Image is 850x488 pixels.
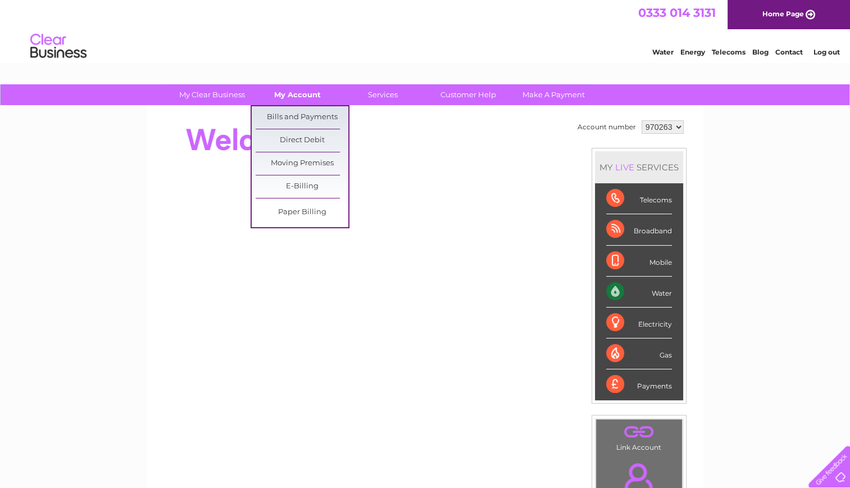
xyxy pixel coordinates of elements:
a: E-Billing [256,175,348,198]
a: Moving Premises [256,152,348,175]
a: Bills and Payments [256,106,348,129]
a: Customer Help [422,84,515,105]
a: Telecoms [712,48,746,56]
div: Payments [606,369,672,400]
img: logo.png [30,29,87,64]
a: Make A Payment [507,84,600,105]
td: Link Account [596,419,683,454]
div: Broadband [606,214,672,245]
div: Mobile [606,246,672,277]
a: . [599,422,679,442]
div: Clear Business is a trading name of Verastar Limited (registered in [GEOGRAPHIC_DATA] No. 3667643... [160,6,691,55]
a: 0333 014 3131 [638,6,716,20]
td: Account number [575,118,639,137]
a: Energy [680,48,705,56]
a: Paper Billing [256,201,348,224]
div: Water [606,277,672,308]
a: Blog [752,48,769,56]
div: MY SERVICES [595,151,683,183]
a: Contact [775,48,803,56]
a: Water [652,48,674,56]
div: Electricity [606,308,672,338]
a: My Account [251,84,344,105]
div: Telecoms [606,183,672,214]
a: Direct Debit [256,129,348,152]
a: Services [337,84,429,105]
a: Log out [813,48,839,56]
div: LIVE [613,162,637,173]
div: Gas [606,338,672,369]
a: My Clear Business [166,84,258,105]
